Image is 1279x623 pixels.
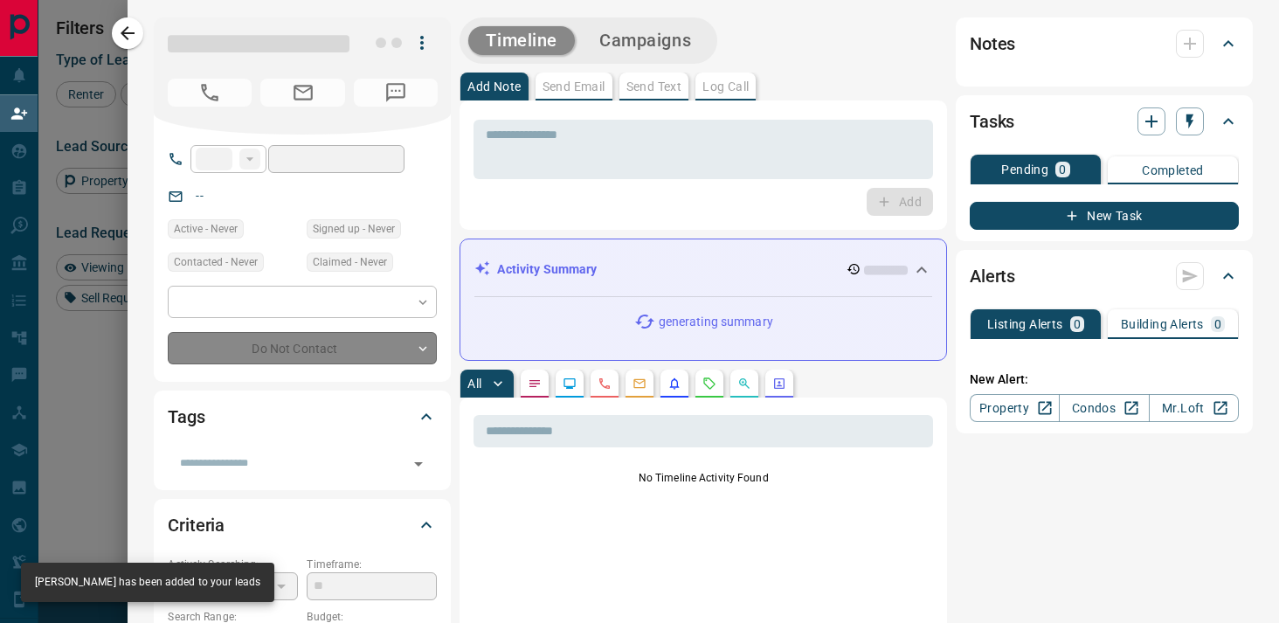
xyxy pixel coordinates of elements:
svg: Emails [633,377,646,391]
p: Listing Alerts [987,318,1063,330]
p: Actively Searching: [168,557,298,572]
h2: Criteria [168,511,225,539]
a: Property [970,394,1060,422]
span: Contacted - Never [174,253,258,271]
div: Tags [168,396,437,438]
p: Activity Summary [497,260,597,279]
a: Condos [1059,394,1149,422]
a: Mr.Loft [1149,394,1239,422]
p: 0 [1074,318,1081,330]
h2: Tasks [970,107,1014,135]
p: No Timeline Activity Found [474,470,933,486]
span: No Number [168,79,252,107]
button: Open [406,452,431,476]
p: 0 [1059,163,1066,176]
svg: Requests [702,377,716,391]
svg: Listing Alerts [667,377,681,391]
div: Notes [970,23,1239,65]
h2: Alerts [970,262,1015,290]
p: Completed [1142,164,1204,177]
button: Campaigns [582,26,709,55]
svg: Lead Browsing Activity [563,377,577,391]
svg: Agent Actions [772,377,786,391]
div: Activity Summary [474,253,932,286]
span: No Email [260,79,344,107]
a: -- [196,189,203,203]
p: Pending [1001,163,1048,176]
svg: Opportunities [737,377,751,391]
div: Tasks [970,100,1239,142]
p: Timeframe: [307,557,437,572]
p: generating summary [659,313,773,331]
span: No Number [354,79,438,107]
div: Criteria [168,504,437,546]
span: Claimed - Never [313,253,387,271]
div: Alerts [970,255,1239,297]
svg: Notes [528,377,542,391]
p: Add Note [467,80,521,93]
p: New Alert: [970,370,1239,389]
span: Signed up - Never [313,220,395,238]
button: New Task [970,202,1239,230]
h2: Tags [168,403,204,431]
h2: Notes [970,30,1015,58]
p: All [467,377,481,390]
svg: Calls [598,377,612,391]
p: 0 [1214,318,1221,330]
span: Active - Never [174,220,238,238]
p: Building Alerts [1121,318,1204,330]
div: Do Not Contact [168,332,437,364]
button: Timeline [468,26,575,55]
div: [PERSON_NAME] has been added to your leads [35,568,260,597]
